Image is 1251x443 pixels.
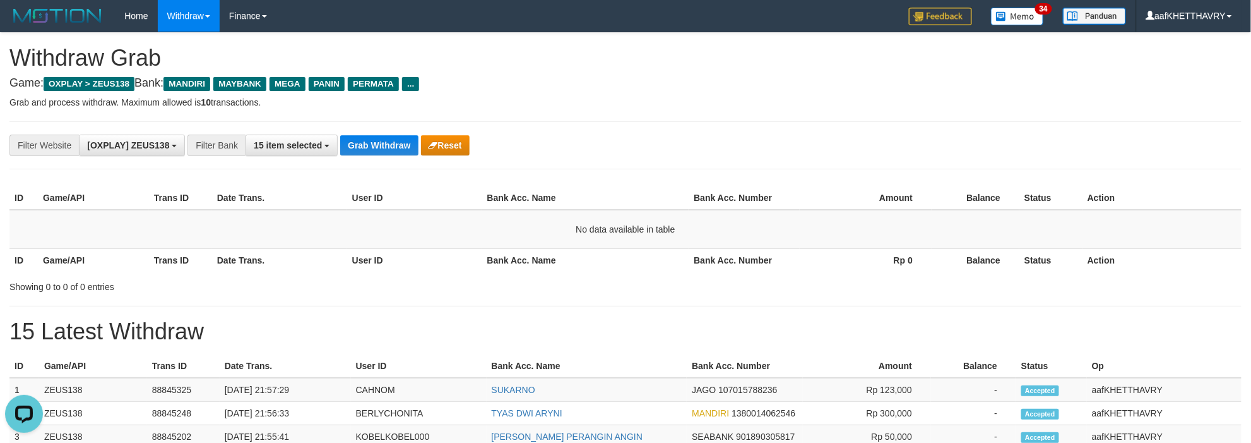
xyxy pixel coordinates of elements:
td: Rp 123,000 [803,378,931,402]
button: Grab Withdraw [340,135,418,155]
img: MOTION_logo.png [9,6,105,25]
th: Balance [932,186,1019,210]
th: Bank Acc. Number [687,355,803,378]
th: Bank Acc. Number [689,186,800,210]
td: 1 [9,378,39,402]
th: ID [9,186,38,210]
td: ZEUS138 [39,402,147,425]
th: Game/API [38,248,149,272]
div: Filter Bank [187,135,246,156]
span: Accepted [1021,432,1059,443]
th: User ID [351,355,487,378]
span: MANDIRI [692,408,729,418]
div: Filter Website [9,135,79,156]
th: Bank Acc. Name [482,186,689,210]
th: Status [1019,186,1082,210]
button: Open LiveChat chat widget [5,5,43,43]
td: - [931,402,1016,425]
td: CAHNOM [351,378,487,402]
th: Balance [932,248,1019,272]
a: [PERSON_NAME] PERANGIN ANGIN [492,432,643,442]
span: [OXPLAY] ZEUS138 [87,140,169,150]
th: Op [1087,355,1242,378]
span: OXPLAY > ZEUS138 [44,77,134,91]
td: 88845248 [147,402,220,425]
h1: Withdraw Grab [9,46,1242,71]
th: User ID [347,186,482,210]
span: 15 item selected [254,140,322,150]
h4: Game: Bank: [9,77,1242,90]
th: Date Trans. [220,355,351,378]
td: No data available in table [9,210,1242,249]
img: Feedback.jpg [909,8,972,25]
button: [OXPLAY] ZEUS138 [79,135,185,156]
a: TYAS DWI ARYNI [492,408,562,418]
span: Copy 901890305817 to clipboard [736,432,795,442]
span: Accepted [1021,385,1059,396]
th: Status [1016,355,1087,378]
span: PERMATA [348,77,399,91]
span: ... [402,77,419,91]
img: Button%20Memo.svg [991,8,1044,25]
th: Bank Acc. Name [482,248,689,272]
td: [DATE] 21:57:29 [220,378,351,402]
td: - [931,378,1016,402]
td: BERLYCHONITA [351,402,487,425]
span: Accepted [1021,409,1059,420]
th: User ID [347,248,482,272]
th: Rp 0 [800,248,932,272]
span: SEABANK [692,432,733,442]
td: ZEUS138 [39,378,147,402]
th: Game/API [38,186,149,210]
th: Balance [931,355,1016,378]
td: Rp 300,000 [803,402,931,425]
th: Amount [803,355,931,378]
td: 88845325 [147,378,220,402]
span: JAGO [692,385,716,395]
th: ID [9,248,38,272]
h1: 15 Latest Withdraw [9,319,1242,344]
div: Showing 0 to 0 of 0 entries [9,276,512,293]
span: PANIN [309,77,345,91]
span: MANDIRI [163,77,210,91]
th: Bank Acc. Name [487,355,687,378]
strong: 10 [201,97,211,107]
th: Date Trans. [212,186,347,210]
button: Reset [421,135,470,155]
span: MEGA [270,77,305,91]
a: SUKARNO [492,385,535,395]
th: Game/API [39,355,147,378]
td: [DATE] 21:56:33 [220,402,351,425]
th: Date Trans. [212,248,347,272]
th: Bank Acc. Number [689,248,800,272]
span: 34 [1035,3,1052,15]
p: Grab and process withdraw. Maximum allowed is transactions. [9,96,1242,109]
td: aafKHETTHAVRY [1087,402,1242,425]
span: Copy 1380014062546 to clipboard [732,408,795,418]
button: 15 item selected [246,135,338,156]
img: panduan.png [1063,8,1126,25]
th: ID [9,355,39,378]
th: Action [1082,248,1242,272]
th: Amount [800,186,932,210]
th: Action [1082,186,1242,210]
td: aafKHETTHAVRY [1087,378,1242,402]
th: Trans ID [149,248,212,272]
th: Trans ID [149,186,212,210]
th: Trans ID [147,355,220,378]
span: Copy 107015788236 to clipboard [718,385,777,395]
span: MAYBANK [213,77,266,91]
th: Status [1019,248,1082,272]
